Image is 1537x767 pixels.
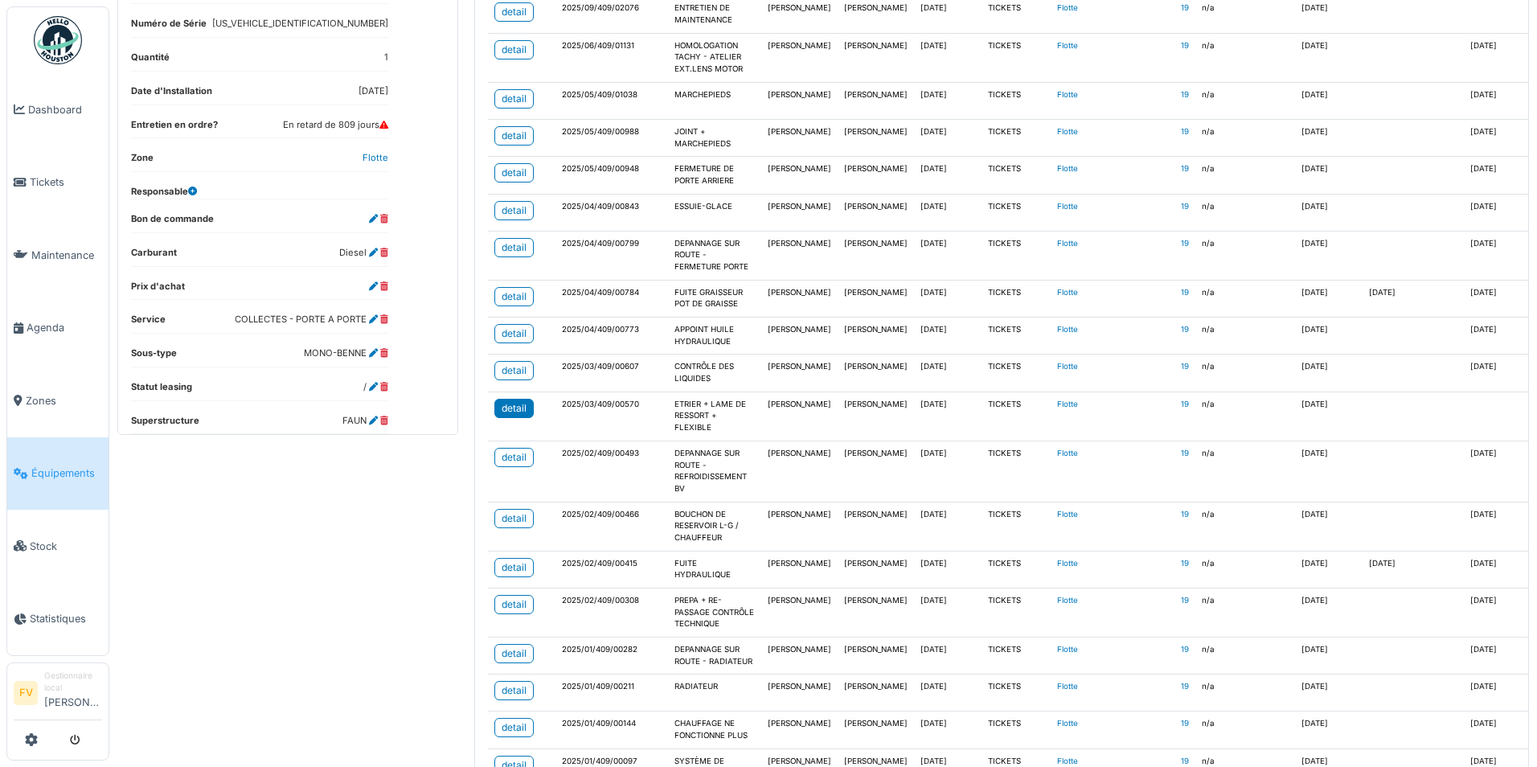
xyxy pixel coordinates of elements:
td: [DATE] [914,712,982,749]
a: Flotte [1057,645,1078,654]
div: detail [502,363,527,378]
td: [DATE] [1295,712,1363,749]
a: Flotte [1057,510,1078,519]
td: [DATE] [1295,280,1363,317]
td: [PERSON_NAME] [838,33,914,82]
div: detail [502,203,527,218]
td: n/a [1195,355,1295,392]
td: APPOINT HUILE HYDRAULIQUE [668,318,761,355]
a: 19 [1181,202,1189,211]
td: 2025/05/409/01038 [555,82,668,119]
a: 19 [1181,362,1189,371]
td: [DATE] [1295,318,1363,355]
div: detail [502,560,527,575]
td: [DATE] [914,194,982,231]
a: Flotte [1057,449,1078,457]
td: DEPANNAGE SUR ROUTE - FERMETURE PORTE [668,231,761,280]
dt: Responsable [131,185,197,199]
dt: Carburant [131,246,177,266]
td: [PERSON_NAME] [838,502,914,551]
td: n/a [1195,675,1295,712]
dt: Bon de commande [131,212,214,232]
td: n/a [1195,441,1295,502]
td: [DATE] [914,392,982,441]
td: [DATE] [1295,551,1363,588]
td: n/a [1195,157,1295,194]
td: [DATE] [1295,82,1363,119]
a: detail [494,558,534,577]
span: Statistiques [30,611,102,626]
td: 2025/05/409/00988 [555,119,668,156]
td: n/a [1195,194,1295,231]
td: TICKETS [982,392,1051,441]
td: TICKETS [982,675,1051,712]
td: 2025/02/409/00466 [555,502,668,551]
td: TICKETS [982,318,1051,355]
td: [DATE] [914,318,982,355]
td: [DATE] [914,157,982,194]
dd: COLLECTES - PORTE A PORTE [235,313,388,326]
a: Flotte [1057,3,1078,12]
td: n/a [1195,318,1295,355]
a: detail [494,201,534,220]
td: [PERSON_NAME] [761,355,838,392]
dt: Zone [131,151,154,171]
a: detail [494,644,534,663]
td: [DATE] [1295,119,1363,156]
td: PREPA + RE-PASSAGE CONTRÔLE TECHNIQUE [668,589,761,638]
td: [PERSON_NAME] [761,392,838,441]
a: detail [494,595,534,614]
a: 19 [1181,400,1189,408]
td: TICKETS [982,280,1051,317]
a: detail [494,448,534,467]
span: Maintenance [31,248,102,263]
a: Statistiques [7,583,109,656]
a: Flotte [1057,559,1078,568]
td: 2025/04/409/00773 [555,318,668,355]
dd: 1 [384,51,388,64]
td: n/a [1195,589,1295,638]
a: Agenda [7,292,109,365]
td: [PERSON_NAME] [761,675,838,712]
td: CHAUFFAGE NE FONCTIONNE PLUS [668,712,761,749]
dd: En retard de 809 jours [283,118,388,132]
td: [DATE] [1295,502,1363,551]
div: detail [502,43,527,57]
div: detail [502,5,527,19]
dt: Statut leasing [131,380,192,400]
a: 19 [1181,3,1189,12]
td: [DATE] [1295,157,1363,194]
a: Flotte [1057,41,1078,50]
dt: Sous-type [131,347,177,367]
a: Flotte [1057,596,1078,605]
div: detail [502,326,527,341]
div: detail [502,720,527,735]
td: [PERSON_NAME] [761,551,838,588]
a: Tickets [7,146,109,219]
div: detail [502,92,527,106]
td: [DATE] [914,638,982,675]
span: Zones [26,393,102,408]
td: [DATE] [914,675,982,712]
span: Agenda [27,320,102,335]
a: detail [494,163,534,183]
span: Dashboard [28,102,102,117]
a: Flotte [1057,325,1078,334]
dt: Numéro de Série [131,17,207,37]
a: Stock [7,510,109,583]
td: [PERSON_NAME] [761,231,838,280]
a: Flotte [1057,362,1078,371]
td: n/a [1195,231,1295,280]
li: [PERSON_NAME] [44,670,102,716]
div: detail [502,511,527,526]
a: 19 [1181,41,1189,50]
a: Flotte [1057,719,1078,728]
div: detail [502,683,527,698]
dd: FAUN [342,414,388,428]
td: [DATE] [914,441,982,502]
div: detail [502,597,527,612]
td: [PERSON_NAME] [838,82,914,119]
a: Zones [7,364,109,437]
dd: [DATE] [359,84,388,98]
a: detail [494,324,534,343]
